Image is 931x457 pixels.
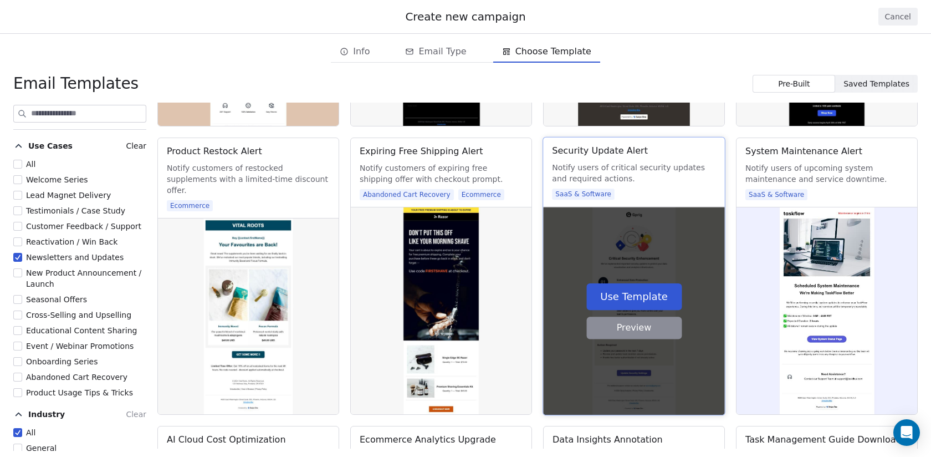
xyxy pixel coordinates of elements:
[458,189,504,200] span: Ecommerce
[745,145,862,158] div: System Maintenance Alert
[26,175,88,184] span: Welcome Series
[126,408,146,421] button: Clear
[126,141,146,150] span: Clear
[13,9,918,24] div: Create new campaign
[26,357,98,366] span: Onboarding Series
[167,163,330,196] span: Notify customers of restocked supplements with a limited-time discount offer.
[13,252,22,263] button: Newsletters and Updates
[13,294,22,305] button: Seasonal Offers
[26,388,133,397] span: Product Usage Tips & Tricks
[13,387,22,398] button: Product Usage Tips & Tricks
[552,162,715,184] span: Notify users of critical security updates and required actions.
[26,206,125,215] span: Testimonials / Case Study
[13,205,22,216] button: Testimonials / Case Study
[13,190,22,201] button: Lead Magnet Delivery
[552,189,615,200] span: SaaS & Software
[13,159,22,170] button: All
[13,372,22,383] button: Abandoned Cart Recovery
[26,222,141,231] span: Customer Feedback / Support
[586,283,682,310] button: Use Template
[360,433,496,446] div: Ecommerce Analytics Upgrade
[126,410,146,419] span: Clear
[745,189,807,200] span: SaaS & Software
[515,45,591,58] span: Choose Template
[26,326,137,335] span: Educational Content Sharing
[167,200,213,211] span: Ecommerce
[893,419,920,446] div: Open Intercom Messenger
[13,427,22,438] button: All
[167,433,286,446] div: AI Cloud Cost Optimization
[167,145,262,158] div: Product Restock Alert
[745,433,902,446] div: Task Management Guide Download
[360,189,454,200] span: Abandoned Cart Recovery
[13,136,146,159] button: Use CasesClear
[13,356,22,367] button: Onboarding Series
[28,409,65,420] span: Industry
[26,268,141,288] span: New Product Announcement / Launch
[28,140,73,151] span: Use Cases
[13,267,22,278] button: New Product Announcement / Launch
[13,74,139,94] span: Email Templates
[26,444,57,453] span: General
[353,45,370,58] span: Info
[26,295,87,304] span: Seasonal Offers
[13,221,22,232] button: Customer Feedback / Support
[13,174,22,185] button: Welcome Series
[13,309,22,321] button: Cross-Selling and Upselling
[26,342,134,351] span: Event / Webinar Promotions
[26,237,117,246] span: Reactivation / Win Back
[13,236,22,247] button: Reactivation / Win Back
[26,191,111,200] span: Lead Magnet Delivery
[360,163,523,185] span: Notify customers of expiring free shipping offer with checkout prompt.
[331,40,600,63] div: email creation steps
[13,325,22,336] button: Educational Content Sharing
[13,159,146,398] div: Use CasesClear
[745,163,908,185] span: Notify users of upcoming system maintenance and service downtime.
[26,160,35,169] span: All
[13,405,146,427] button: IndustryClear
[13,341,22,352] button: Event / Webinar Promotions
[26,428,35,437] span: All
[418,45,466,58] span: Email Type
[13,443,22,454] button: General
[843,78,909,90] span: Saved Templates
[26,253,124,262] span: Newsletters and Updates
[586,317,682,339] button: Preview
[26,311,131,319] span: Cross-Selling and Upselling
[553,433,663,446] div: Data Insights Annotation
[552,144,648,158] div: Security Update Alert
[360,145,483,158] div: Expiring Free Shipping Alert
[26,373,127,382] span: Abandoned Cart Recovery
[878,8,918,26] button: Cancel
[126,139,146,153] button: Clear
